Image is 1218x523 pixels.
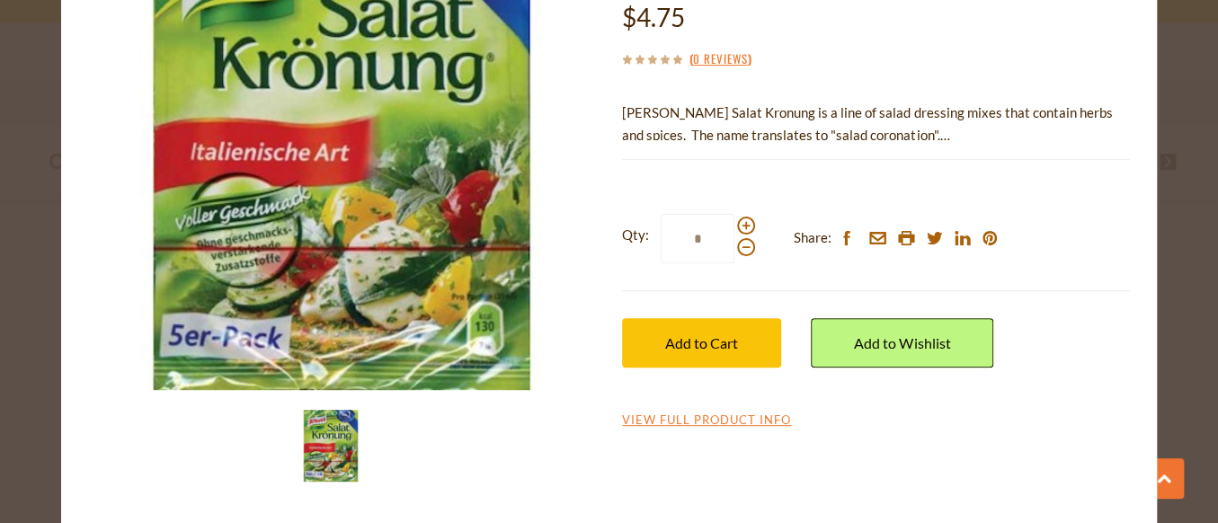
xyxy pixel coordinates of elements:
[665,334,738,351] span: Add to Cart
[622,2,685,32] span: $4.75
[661,214,734,263] input: Qty:
[295,410,367,482] img: Knorr "Salatkroenung" Italian Herb Salad Dressing, 5 sachets
[622,102,1130,146] p: [PERSON_NAME] Salat Kronung is a line of salad dressing mixes that contain herbs and spices. The ...
[794,226,831,249] span: Share:
[811,318,993,368] a: Add to Wishlist
[622,412,791,429] a: View Full Product Info
[689,49,751,67] span: ( )
[622,318,781,368] button: Add to Cart
[622,224,649,246] strong: Qty:
[693,49,748,69] a: 0 Reviews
